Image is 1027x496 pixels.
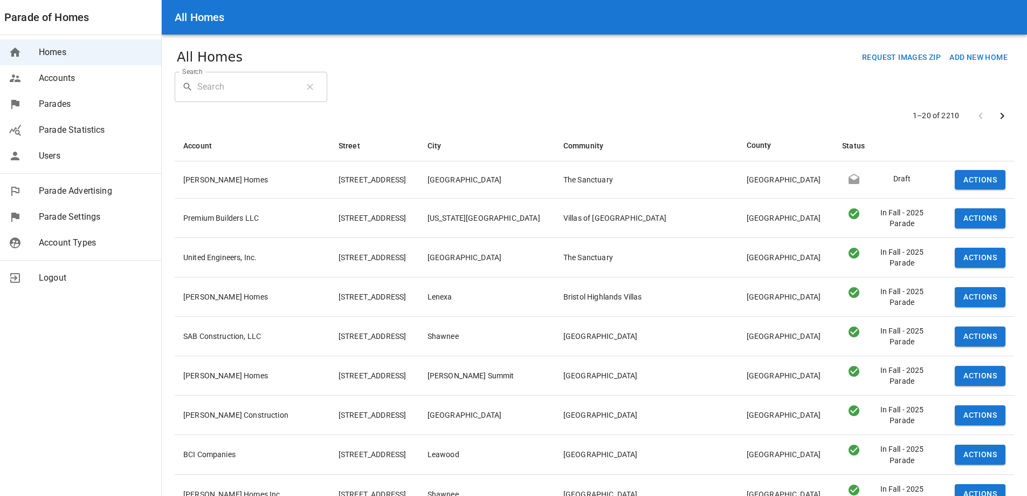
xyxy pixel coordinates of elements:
td: The Sanctuary [555,238,738,277]
button: Actions [955,327,1005,346]
h1: All Homes [177,47,243,67]
div: Draft [865,173,934,186]
td: [PERSON_NAME] Homes [175,161,330,199]
td: Villas of [GEOGRAPHIC_DATA] [555,199,738,238]
a: Request Images Zip [858,52,945,62]
div: In Fall - 2025 Parade [865,365,934,386]
td: [GEOGRAPHIC_DATA] [555,317,738,356]
td: SAB Construction, LLC [175,317,330,356]
input: Search [197,72,296,102]
td: [GEOGRAPHIC_DATA] [555,356,738,396]
span: Status [842,139,879,152]
span: Logout [39,271,153,284]
span: Account Types [39,236,153,249]
td: [GEOGRAPHIC_DATA] [738,435,833,474]
td: [PERSON_NAME] Construction [175,396,330,435]
td: [GEOGRAPHIC_DATA] [738,161,833,199]
td: [PERSON_NAME] Homes [175,356,330,396]
div: In Fall - 2025 Parade [842,286,865,299]
td: The Sanctuary [555,161,738,199]
td: Premium Builders LLC [175,199,330,238]
p: 1–20 of 2210 [913,110,959,121]
td: [GEOGRAPHIC_DATA] [555,435,738,474]
div: In Fall - 2025 Parade [842,247,865,260]
td: [STREET_ADDRESS] [330,435,419,474]
button: next page [991,105,1013,127]
div: In Fall - 2025 Parade [842,444,865,457]
button: Actions [955,208,1005,228]
svg: Search [182,81,193,92]
div: In Fall - 2025 Parade [865,404,934,426]
span: Homes [39,46,153,59]
td: [STREET_ADDRESS] [330,356,419,396]
td: [GEOGRAPHIC_DATA] [419,161,555,199]
div: In Fall - 2025 Parade [865,444,934,465]
div: In Fall - 2025 Parade [865,286,934,308]
a: Add New Home [945,52,1012,62]
td: [GEOGRAPHIC_DATA] [738,396,833,435]
td: [GEOGRAPHIC_DATA] [738,277,833,317]
span: Accounts [39,72,153,85]
td: Bristol Highlands Villas [555,277,738,317]
td: [GEOGRAPHIC_DATA] [419,396,555,435]
span: Parade Settings [39,210,153,223]
div: In Fall - 2025 Parade [842,325,865,338]
td: Leawood [419,435,555,474]
button: Actions [955,445,1005,465]
div: Draft [842,173,865,186]
div: In Fall - 2025 Parade [842,404,865,417]
button: Actions [955,287,1005,307]
td: [PERSON_NAME] Homes [175,277,330,317]
td: [US_STATE][GEOGRAPHIC_DATA] [419,199,555,238]
span: Account [183,139,226,152]
td: BCI Companies [175,435,330,474]
button: Add New Home [945,47,1012,67]
button: Actions [955,405,1005,425]
td: [STREET_ADDRESS] [330,396,419,435]
label: Search [182,67,202,76]
td: Shawnee [419,317,555,356]
span: Street [339,139,374,152]
td: [PERSON_NAME] Summit [419,356,555,396]
th: County [738,130,833,161]
span: Parade Advertising [39,185,153,198]
td: [STREET_ADDRESS] [330,161,419,199]
td: [GEOGRAPHIC_DATA] [738,199,833,238]
td: Lenexa [419,277,555,317]
span: Users [39,150,153,162]
span: Community [563,139,617,152]
a: Parade of Homes [4,9,89,26]
button: Actions [955,248,1005,268]
div: In Fall - 2025 Parade [865,325,934,347]
td: United Engineers, Inc. [175,238,330,277]
td: [STREET_ADDRESS] [330,277,419,317]
td: [GEOGRAPHIC_DATA] [419,238,555,277]
td: [STREET_ADDRESS] [330,199,419,238]
td: [GEOGRAPHIC_DATA] [738,356,833,396]
span: Parades [39,98,153,111]
td: [STREET_ADDRESS] [330,238,419,277]
td: [GEOGRAPHIC_DATA] [555,396,738,435]
span: City [428,139,456,152]
button: Request Images Zip [858,47,945,67]
h6: All Homes [175,9,224,26]
button: Actions [955,170,1005,190]
div: In Fall - 2025 Parade [842,365,865,378]
div: In Fall - 2025 Parade [865,207,934,229]
div: In Fall - 2025 Parade [865,247,934,268]
td: [GEOGRAPHIC_DATA] [738,317,833,356]
button: Actions [955,366,1005,386]
span: Parade Statistics [39,124,153,137]
td: [STREET_ADDRESS] [330,317,419,356]
div: In Fall - 2025 Parade [842,207,865,220]
td: [GEOGRAPHIC_DATA] [738,238,833,277]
